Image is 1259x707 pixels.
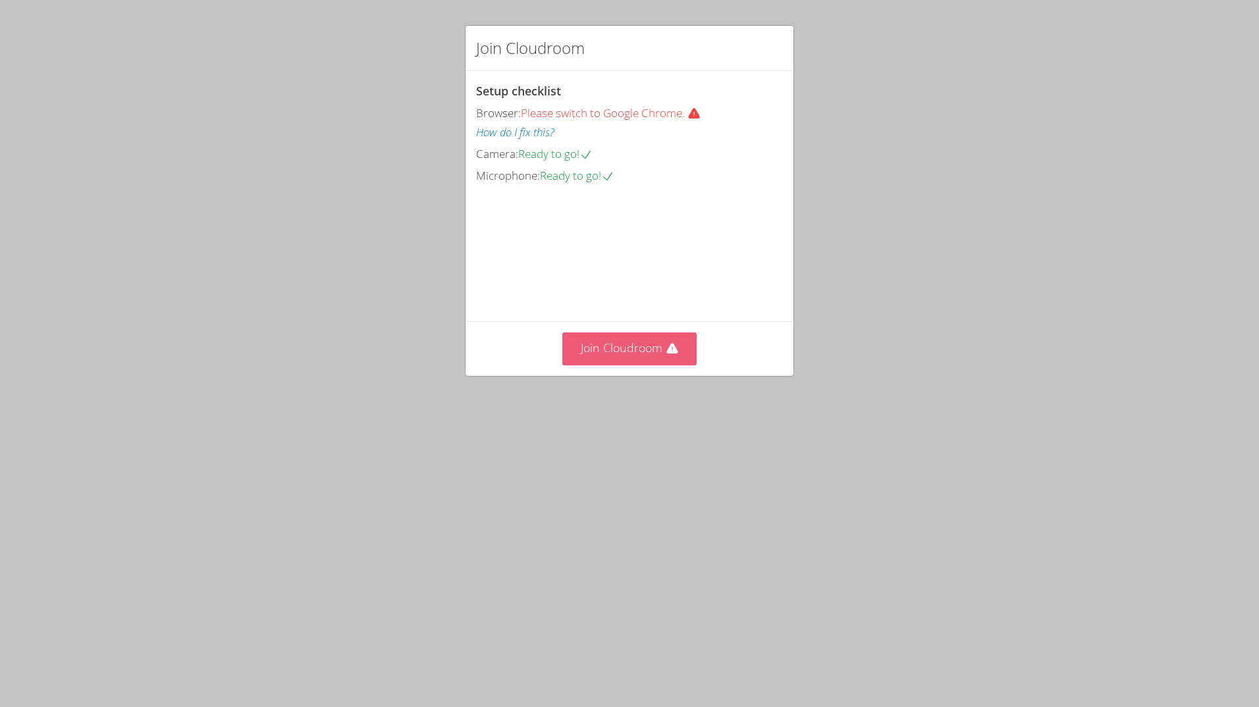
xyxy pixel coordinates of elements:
[476,123,554,142] button: How do I fix this?
[476,36,585,60] h2: Join Cloudroom
[518,146,593,161] span: Ready to go!
[476,83,561,99] span: Setup checklist
[521,105,711,120] span: Please switch to Google Chrome.
[476,105,521,120] span: Browser:
[476,168,540,183] span: Microphone:
[540,168,614,183] span: Ready to go!
[476,146,518,161] span: Camera:
[562,332,697,365] button: Join Cloudroom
